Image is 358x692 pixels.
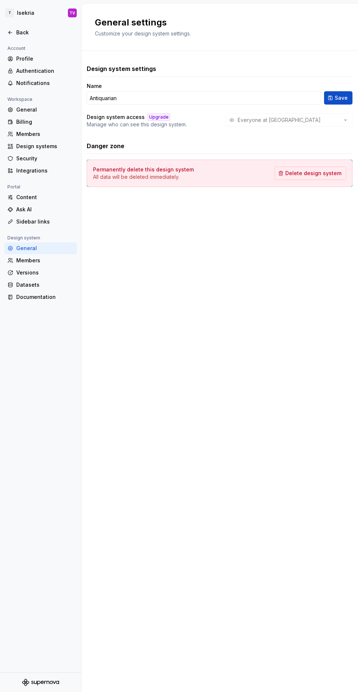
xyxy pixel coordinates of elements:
a: Billing [4,116,77,128]
a: Notifications [4,77,77,89]
div: Design system [4,233,43,242]
div: Account [4,44,28,53]
div: Documentation [16,293,74,301]
button: TIsekriaTV [1,5,80,21]
a: Sidebar links [4,216,77,228]
div: Members [16,257,74,264]
span: Save [335,94,348,102]
div: Members [16,130,74,138]
h4: Permanently delete this design system [93,166,194,173]
label: Name [87,82,102,90]
div: Billing [16,118,74,126]
a: Security [4,153,77,164]
h2: General settings [95,17,191,28]
a: General [4,242,77,254]
div: T [5,8,14,17]
a: Authentication [4,65,77,77]
a: Content [4,191,77,203]
div: Security [16,155,74,162]
div: Workspace [4,95,35,104]
span: Customize your design system settings. [95,30,191,37]
div: General [16,245,74,252]
a: Design systems [4,140,77,152]
p: Manage who can see this design system. [87,121,187,128]
div: Content [16,194,74,201]
div: Authentication [16,67,74,75]
a: Profile [4,53,77,65]
span: Delete design system [285,170,341,177]
div: Portal [4,183,23,191]
button: Delete design system [275,167,346,180]
div: Upgrade [148,113,170,121]
a: General [4,104,77,116]
a: Integrations [4,165,77,177]
div: Versions [16,269,74,276]
a: Versions [4,267,77,279]
div: Notifications [16,79,74,87]
p: All data will be deleted immediately. [93,173,194,181]
div: Integrations [16,167,74,174]
div: General [16,106,74,113]
h3: Danger zone [87,142,124,150]
h4: Design system access [87,113,145,121]
div: Design systems [16,143,74,150]
a: Members [4,255,77,266]
svg: Supernova Logo [22,679,59,686]
a: Ask AI [4,204,77,215]
div: Datasets [16,281,74,289]
a: Back [4,27,77,38]
div: TV [69,10,75,16]
a: Documentation [4,291,77,303]
div: Sidebar links [16,218,74,225]
a: Datasets [4,279,77,291]
a: Members [4,128,77,140]
div: Ask AI [16,206,74,213]
div: Back [16,29,74,36]
div: Isekria [17,9,34,17]
button: Save [324,91,352,105]
h3: Design system settings [87,64,156,73]
div: Profile [16,55,74,62]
